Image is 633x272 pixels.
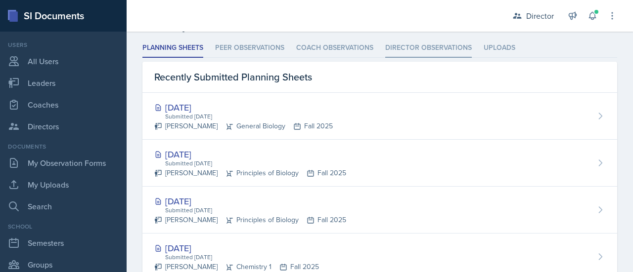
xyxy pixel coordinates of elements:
a: Search [4,196,123,216]
li: Director Observations [385,39,472,58]
li: Uploads [484,39,515,58]
div: [PERSON_NAME] Principles of Biology Fall 2025 [154,215,346,225]
div: [PERSON_NAME] Principles of Biology Fall 2025 [154,168,346,178]
a: [DATE] Submitted [DATE] [PERSON_NAME]Principles of BiologyFall 2025 [142,187,617,233]
div: [DATE] [154,101,333,114]
div: [PERSON_NAME] Chemistry 1 Fall 2025 [154,262,319,272]
div: [DATE] [154,148,346,161]
div: Submitted [DATE] [164,206,346,215]
div: Recently Submitted Planning Sheets [142,62,617,93]
div: Documents [4,142,123,151]
li: Peer Observations [215,39,284,58]
div: Submitted [DATE] [164,253,319,262]
a: All Users [4,51,123,71]
a: Directors [4,117,123,136]
a: Semesters [4,233,123,253]
a: [DATE] Submitted [DATE] [PERSON_NAME]Principles of BiologyFall 2025 [142,140,617,187]
a: My Uploads [4,175,123,194]
div: [DATE] [154,241,319,255]
div: [DATE] [154,194,346,208]
div: Director [526,10,554,22]
div: Submitted [DATE] [164,159,346,168]
div: [PERSON_NAME] General Biology Fall 2025 [154,121,333,131]
div: Users [4,40,123,49]
div: Submitted [DATE] [164,112,333,121]
a: Coaches [4,95,123,115]
li: Coach Observations [296,39,373,58]
a: [DATE] Submitted [DATE] [PERSON_NAME]General BiologyFall 2025 [142,93,617,140]
a: Leaders [4,73,123,93]
li: Planning Sheets [142,39,203,58]
div: School [4,222,123,231]
a: My Observation Forms [4,153,123,173]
